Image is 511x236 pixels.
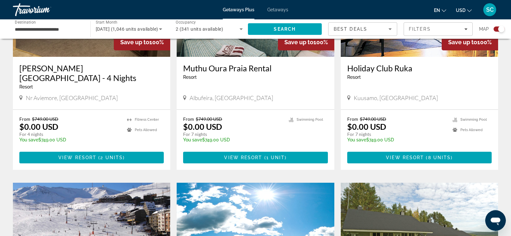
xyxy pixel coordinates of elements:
[347,152,492,163] button: View Resort(8 units)
[486,6,494,13] span: SC
[19,152,164,163] button: View Resort(2 units)
[96,26,158,32] span: [DATE] (1,046 units available)
[183,131,282,137] p: For 7 nights
[15,26,82,33] input: Select destination
[334,25,392,33] mat-select: Sort by
[347,116,358,122] span: From
[347,131,446,137] p: For 7 nights
[19,116,30,122] span: From
[223,7,254,12] a: Getaways Plus
[262,155,287,160] span: ( )
[347,63,492,73] a: Holiday Club Ruka
[19,137,38,142] span: You save
[409,26,431,32] span: Filters
[479,25,489,34] span: Map
[347,137,366,142] span: You save
[183,152,328,163] button: View Resort(1 unit)
[485,210,506,231] iframe: Bouton de lancement de la fenêtre de messagerie
[428,155,451,160] span: 8 units
[442,34,498,50] div: 100%
[183,75,197,80] span: Resort
[354,94,438,101] span: Kuusamo, [GEOGRAPHIC_DATA]
[13,1,77,18] a: Travorium
[434,8,440,13] span: en
[456,8,466,13] span: USD
[19,63,164,83] a: [PERSON_NAME] [GEOGRAPHIC_DATA] - 4 Nights
[176,26,223,32] span: 2 (341 units available)
[100,155,123,160] span: 2 units
[224,155,262,160] span: View Resort
[434,5,446,15] button: Change language
[274,26,296,32] span: Search
[347,122,386,131] p: $0.00 USD
[26,94,118,101] span: Nr Aviemore, [GEOGRAPHIC_DATA]
[58,155,96,160] span: View Resort
[96,155,125,160] span: ( )
[481,3,498,16] button: User Menu
[135,128,157,132] span: Pets Allowed
[404,22,473,36] button: Filters
[460,128,483,132] span: Pets Allowed
[19,122,58,131] p: $0.00 USD
[135,118,159,122] span: Fitness Center
[248,23,322,35] button: Search
[347,137,446,142] p: $749.00 USD
[456,5,472,15] button: Change currency
[183,116,194,122] span: From
[284,39,313,46] span: Save up to
[297,118,323,122] span: Swimming Pool
[278,34,334,50] div: 100%
[334,26,367,32] span: Best Deals
[114,34,170,50] div: 100%
[120,39,149,46] span: Save up to
[183,137,202,142] span: You save
[19,131,121,137] p: For 4 nights
[19,137,121,142] p: $749.00 USD
[460,118,487,122] span: Swimming Pool
[183,63,328,73] a: Muthu Oura Praia Rental
[96,20,117,25] span: Start Month
[15,20,36,24] span: Destination
[183,122,222,131] p: $0.00 USD
[424,155,453,160] span: ( )
[448,39,477,46] span: Save up to
[176,20,196,25] span: Occupancy
[360,116,386,122] span: $749.00 USD
[386,155,424,160] span: View Resort
[347,75,361,80] span: Resort
[32,116,58,122] span: $749.00 USD
[266,155,285,160] span: 1 unit
[183,137,282,142] p: $749.00 USD
[196,116,222,122] span: $749.00 USD
[267,7,288,12] a: Getaways
[19,84,33,89] span: Resort
[190,94,273,101] span: Albufeira, [GEOGRAPHIC_DATA]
